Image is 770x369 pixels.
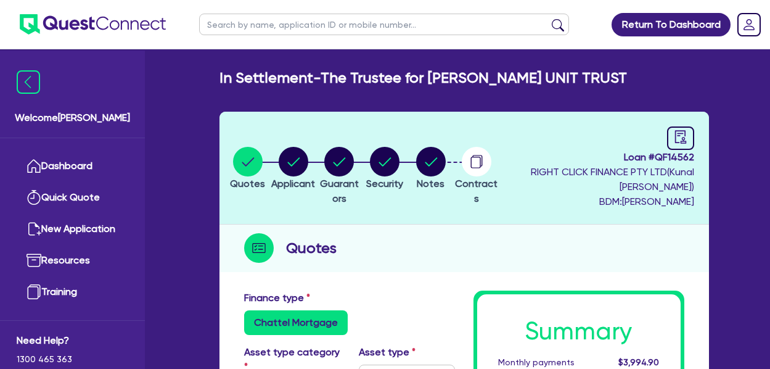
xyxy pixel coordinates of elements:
h2: Quotes [286,237,337,259]
span: Notes [417,178,444,189]
button: Guarantors [316,146,362,207]
span: $3,994.90 [618,357,659,367]
span: Need Help? [17,333,128,348]
img: quest-connect-logo-blue [20,14,166,35]
span: Quotes [230,178,265,189]
input: Search by name, application ID or mobile number... [199,14,569,35]
a: Dropdown toggle [733,9,765,41]
button: Notes [416,146,446,192]
a: New Application [17,214,128,245]
img: training [27,284,41,299]
img: new-application [27,222,41,236]
img: resources [27,253,41,268]
h1: Summary [498,317,660,346]
a: Return To Dashboard [612,13,731,36]
span: 1300 465 363 [17,353,128,366]
span: BDM: [PERSON_NAME] [502,194,694,209]
img: quick-quote [27,190,41,205]
a: Quick Quote [17,182,128,214]
img: step-icon [244,233,274,263]
button: Security [366,146,404,192]
span: Welcome [PERSON_NAME] [15,110,130,125]
button: Contracts [454,146,499,207]
span: Applicant [271,178,315,189]
a: audit [667,126,694,150]
span: RIGHT CLICK FINANCE PTY LTD ( Kunal [PERSON_NAME] ) [531,166,694,193]
label: Asset type [359,345,416,360]
button: Applicant [271,146,316,192]
button: Quotes [229,146,266,192]
span: audit [674,130,687,144]
a: Resources [17,245,128,276]
h2: In Settlement - The Trustee for [PERSON_NAME] UNIT TRUST [219,69,627,87]
a: Dashboard [17,151,128,182]
label: Chattel Mortgage [244,310,348,335]
label: Finance type [244,291,310,305]
span: Contracts [455,178,498,204]
a: Training [17,276,128,308]
span: Guarantors [320,178,359,204]
div: Monthly payments [489,356,609,369]
span: Loan # QF14562 [502,150,694,165]
span: Security [366,178,403,189]
img: icon-menu-close [17,70,40,94]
